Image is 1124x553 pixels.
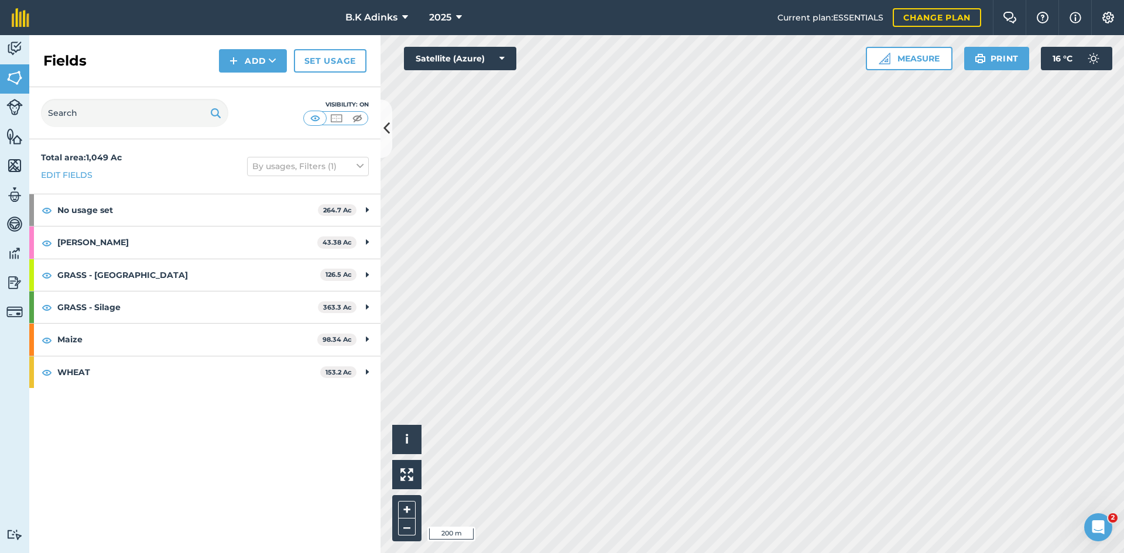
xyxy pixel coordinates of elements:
a: Set usage [294,49,366,73]
img: svg+xml;base64,PHN2ZyB4bWxucz0iaHR0cDovL3d3dy53My5vcmcvMjAwMC9zdmciIHdpZHRoPSI1NiIgaGVpZ2h0PSI2MC... [6,157,23,174]
img: svg+xml;base64,PD94bWwgdmVyc2lvbj0iMS4wIiBlbmNvZGluZz0idXRmLTgiPz4KPCEtLSBHZW5lcmF0b3I6IEFkb2JlIE... [6,529,23,540]
span: i [405,432,409,446]
strong: 43.38 Ac [323,238,352,246]
div: [PERSON_NAME]43.38 Ac [29,226,381,258]
img: svg+xml;base64,PD94bWwgdmVyc2lvbj0iMS4wIiBlbmNvZGluZz0idXRmLTgiPz4KPCEtLSBHZW5lcmF0b3I6IEFkb2JlIE... [6,186,23,204]
img: svg+xml;base64,PD94bWwgdmVyc2lvbj0iMS4wIiBlbmNvZGluZz0idXRmLTgiPz4KPCEtLSBHZW5lcmF0b3I6IEFkb2JlIE... [6,274,23,291]
strong: 363.3 Ac [323,303,352,311]
a: Change plan [893,8,981,27]
img: svg+xml;base64,PHN2ZyB4bWxucz0iaHR0cDovL3d3dy53My5vcmcvMjAwMC9zdmciIHdpZHRoPSIxOCIgaGVpZ2h0PSIyNC... [42,300,52,314]
img: svg+xml;base64,PHN2ZyB4bWxucz0iaHR0cDovL3d3dy53My5vcmcvMjAwMC9zdmciIHdpZHRoPSIxNyIgaGVpZ2h0PSIxNy... [1070,11,1081,25]
strong: WHEAT [57,356,320,388]
img: svg+xml;base64,PHN2ZyB4bWxucz0iaHR0cDovL3d3dy53My5vcmcvMjAwMC9zdmciIHdpZHRoPSIxOCIgaGVpZ2h0PSIyNC... [42,333,52,347]
button: i [392,425,421,454]
img: svg+xml;base64,PHN2ZyB4bWxucz0iaHR0cDovL3d3dy53My5vcmcvMjAwMC9zdmciIHdpZHRoPSIxOCIgaGVpZ2h0PSIyNC... [42,268,52,282]
div: GRASS - [GEOGRAPHIC_DATA]126.5 Ac [29,259,381,291]
img: Ruler icon [879,53,890,64]
img: svg+xml;base64,PHN2ZyB4bWxucz0iaHR0cDovL3d3dy53My5vcmcvMjAwMC9zdmciIHdpZHRoPSI1NiIgaGVpZ2h0PSI2MC... [6,128,23,145]
strong: Maize [57,324,317,355]
img: svg+xml;base64,PHN2ZyB4bWxucz0iaHR0cDovL3d3dy53My5vcmcvMjAwMC9zdmciIHdpZHRoPSI1NiIgaGVpZ2h0PSI2MC... [6,69,23,87]
h2: Fields [43,51,87,70]
span: 2025 [429,11,451,25]
div: No usage set264.7 Ac [29,194,381,226]
img: svg+xml;base64,PD94bWwgdmVyc2lvbj0iMS4wIiBlbmNvZGluZz0idXRmLTgiPz4KPCEtLSBHZW5lcmF0b3I6IEFkb2JlIE... [6,40,23,57]
img: Four arrows, one pointing top left, one top right, one bottom right and the last bottom left [400,468,413,481]
button: + [398,501,416,518]
img: svg+xml;base64,PHN2ZyB4bWxucz0iaHR0cDovL3d3dy53My5vcmcvMjAwMC9zdmciIHdpZHRoPSIxOSIgaGVpZ2h0PSIyNC... [975,51,986,66]
img: fieldmargin Logo [12,8,29,27]
img: A question mark icon [1036,12,1050,23]
a: Edit fields [41,169,92,181]
img: svg+xml;base64,PD94bWwgdmVyc2lvbj0iMS4wIiBlbmNvZGluZz0idXRmLTgiPz4KPCEtLSBHZW5lcmF0b3I6IEFkb2JlIE... [6,99,23,115]
span: 16 ° C [1053,47,1072,70]
strong: 153.2 Ac [325,368,352,376]
img: svg+xml;base64,PHN2ZyB4bWxucz0iaHR0cDovL3d3dy53My5vcmcvMjAwMC9zdmciIHdpZHRoPSI1MCIgaGVpZ2h0PSI0MC... [308,112,323,124]
strong: Total area : 1,049 Ac [41,152,122,163]
strong: [PERSON_NAME] [57,226,317,258]
img: Two speech bubbles overlapping with the left bubble in the forefront [1003,12,1017,23]
iframe: Intercom live chat [1084,513,1112,541]
img: svg+xml;base64,PHN2ZyB4bWxucz0iaHR0cDovL3d3dy53My5vcmcvMjAwMC9zdmciIHdpZHRoPSIxNCIgaGVpZ2h0PSIyNC... [229,54,238,68]
img: A cog icon [1101,12,1115,23]
button: By usages, Filters (1) [247,157,369,176]
img: svg+xml;base64,PD94bWwgdmVyc2lvbj0iMS4wIiBlbmNvZGluZz0idXRmLTgiPz4KPCEtLSBHZW5lcmF0b3I6IEFkb2JlIE... [6,245,23,262]
div: Visibility: On [303,100,369,109]
strong: 264.7 Ac [323,206,352,214]
button: Measure [866,47,952,70]
div: WHEAT153.2 Ac [29,356,381,388]
button: Add [219,49,287,73]
div: GRASS - Silage363.3 Ac [29,291,381,323]
span: 2 [1108,513,1118,523]
img: svg+xml;base64,PHN2ZyB4bWxucz0iaHR0cDovL3d3dy53My5vcmcvMjAwMC9zdmciIHdpZHRoPSIxOCIgaGVpZ2h0PSIyNC... [42,203,52,217]
img: svg+xml;base64,PD94bWwgdmVyc2lvbj0iMS4wIiBlbmNvZGluZz0idXRmLTgiPz4KPCEtLSBHZW5lcmF0b3I6IEFkb2JlIE... [6,304,23,320]
img: svg+xml;base64,PHN2ZyB4bWxucz0iaHR0cDovL3d3dy53My5vcmcvMjAwMC9zdmciIHdpZHRoPSI1MCIgaGVpZ2h0PSI0MC... [329,112,344,124]
img: svg+xml;base64,PHN2ZyB4bWxucz0iaHR0cDovL3d3dy53My5vcmcvMjAwMC9zdmciIHdpZHRoPSIxOSIgaGVpZ2h0PSIyNC... [210,106,221,120]
span: B.K Adinks [345,11,397,25]
img: svg+xml;base64,PHN2ZyB4bWxucz0iaHR0cDovL3d3dy53My5vcmcvMjAwMC9zdmciIHdpZHRoPSIxOCIgaGVpZ2h0PSIyNC... [42,236,52,250]
img: svg+xml;base64,PHN2ZyB4bWxucz0iaHR0cDovL3d3dy53My5vcmcvMjAwMC9zdmciIHdpZHRoPSIxOCIgaGVpZ2h0PSIyNC... [42,365,52,379]
input: Search [41,99,228,127]
strong: GRASS - Silage [57,291,318,323]
img: svg+xml;base64,PD94bWwgdmVyc2lvbj0iMS4wIiBlbmNvZGluZz0idXRmLTgiPz4KPCEtLSBHZW5lcmF0b3I6IEFkb2JlIE... [1082,47,1105,70]
button: 16 °C [1041,47,1112,70]
strong: 126.5 Ac [325,270,352,279]
img: svg+xml;base64,PD94bWwgdmVyc2lvbj0iMS4wIiBlbmNvZGluZz0idXRmLTgiPz4KPCEtLSBHZW5lcmF0b3I6IEFkb2JlIE... [6,215,23,233]
span: Current plan : ESSENTIALS [777,11,883,24]
button: Print [964,47,1030,70]
img: svg+xml;base64,PHN2ZyB4bWxucz0iaHR0cDovL3d3dy53My5vcmcvMjAwMC9zdmciIHdpZHRoPSI1MCIgaGVpZ2h0PSI0MC... [350,112,365,124]
button: Satellite (Azure) [404,47,516,70]
strong: GRASS - [GEOGRAPHIC_DATA] [57,259,320,291]
strong: 98.34 Ac [323,335,352,344]
strong: No usage set [57,194,318,226]
button: – [398,518,416,535]
div: Maize98.34 Ac [29,324,381,355]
